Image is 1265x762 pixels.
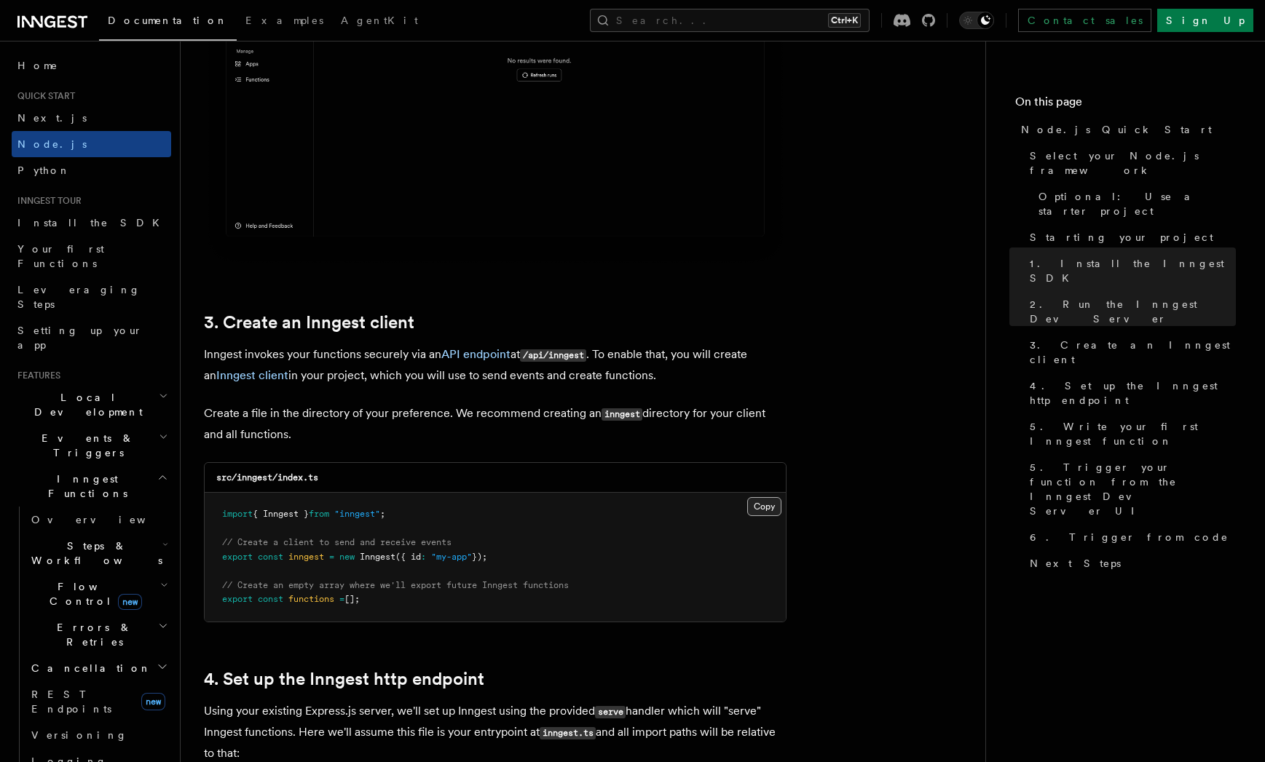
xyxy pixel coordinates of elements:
[344,594,360,604] span: [];
[1030,256,1236,285] span: 1. Install the Inngest SDK
[216,472,318,483] code: src/inngest/index.ts
[222,509,253,519] span: import
[258,594,283,604] span: const
[747,497,781,516] button: Copy
[360,552,395,562] span: Inngest
[12,466,171,507] button: Inngest Functions
[520,349,586,362] code: /api/inngest
[17,164,71,176] span: Python
[1024,454,1236,524] a: 5. Trigger your function from the Inngest Dev Server UI
[25,661,151,675] span: Cancellation
[12,105,171,131] a: Next.js
[12,277,171,317] a: Leveraging Steps
[258,552,283,562] span: const
[590,9,870,32] button: Search...Ctrl+K
[1030,556,1121,571] span: Next Steps
[31,514,181,525] span: Overview
[1024,413,1236,454] a: 5. Write your first Inngest function
[1024,524,1236,550] a: 6. Trigger from code
[108,15,228,26] span: Documentation
[431,552,472,562] span: "my-app"
[216,368,288,382] a: Inngest client
[1030,230,1213,245] span: Starting your project
[222,552,253,562] span: export
[17,284,141,310] span: Leveraging Steps
[1039,189,1236,218] span: Optional: Use a starter project
[12,157,171,183] a: Python
[1030,530,1229,544] span: 6. Trigger from code
[1015,116,1236,143] a: Node.js Quick Start
[339,552,355,562] span: new
[334,509,380,519] span: "inngest"
[222,537,452,547] span: // Create a client to send and receive events
[540,727,596,739] code: inngest.ts
[1024,373,1236,413] a: 4. Set up the Inngest http endpoint
[1030,378,1236,408] span: 4. Set up the Inngest http endpoint
[1024,291,1236,332] a: 2. Run the Inngest Dev Server
[12,90,75,102] span: Quick start
[441,347,511,361] a: API endpoint
[1030,148,1236,178] span: Select your Node.js framework
[12,390,159,419] span: Local Development
[12,370,60,381] span: Features
[1030,297,1236,326] span: 2. Run the Inngest Dev Server
[1015,93,1236,116] h4: On this page
[25,655,171,681] button: Cancellation
[25,574,171,614] button: Flow Controlnew
[204,403,787,445] p: Create a file in the directory of your preference. We recommend creating an directory for your cl...
[1024,250,1236,291] a: 1. Install the Inngest SDK
[1030,460,1236,518] span: 5. Trigger your function from the Inngest Dev Server UI
[602,408,642,421] code: inngest
[1030,419,1236,448] span: 5. Write your first Inngest function
[329,552,334,562] span: =
[959,12,994,29] button: Toggle dark mode
[118,594,142,610] span: new
[25,533,171,574] button: Steps & Workflows
[1018,9,1151,32] a: Contact sales
[31,729,127,741] span: Versioning
[595,706,626,718] code: serve
[204,669,484,689] a: 4. Set up the Inngest http endpoint
[25,507,171,533] a: Overview
[17,58,58,73] span: Home
[17,243,104,269] span: Your first Functions
[1024,143,1236,183] a: Select your Node.js framework
[245,15,323,26] span: Examples
[1033,183,1236,224] a: Optional: Use a starter project
[380,509,385,519] span: ;
[341,15,418,26] span: AgentKit
[99,4,237,41] a: Documentation
[12,472,157,501] span: Inngest Functions
[25,722,171,748] a: Versioning
[25,681,171,722] a: REST Endpointsnew
[288,552,324,562] span: inngest
[31,688,111,715] span: REST Endpoints
[17,138,87,150] span: Node.js
[332,4,427,39] a: AgentKit
[204,344,787,386] p: Inngest invokes your functions securely via an at . To enable that, you will create an in your pr...
[1024,550,1236,576] a: Next Steps
[25,620,158,649] span: Errors & Retries
[1157,9,1253,32] a: Sign Up
[395,552,421,562] span: ({ id
[222,594,253,604] span: export
[1024,332,1236,373] a: 3. Create an Inngest client
[828,13,861,28] kbd: Ctrl+K
[12,236,171,277] a: Your first Functions
[309,509,329,519] span: from
[17,217,168,229] span: Install the SDK
[421,552,426,562] span: :
[12,210,171,236] a: Install the SDK
[12,52,171,79] a: Home
[1024,224,1236,250] a: Starting your project
[25,614,171,655] button: Errors & Retries
[12,425,171,466] button: Events & Triggers
[472,552,487,562] span: });
[12,431,159,460] span: Events & Triggers
[237,4,332,39] a: Examples
[1021,122,1212,137] span: Node.js Quick Start
[204,312,414,333] a: 3. Create an Inngest client
[12,131,171,157] a: Node.js
[141,693,165,710] span: new
[17,325,143,351] span: Setting up your app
